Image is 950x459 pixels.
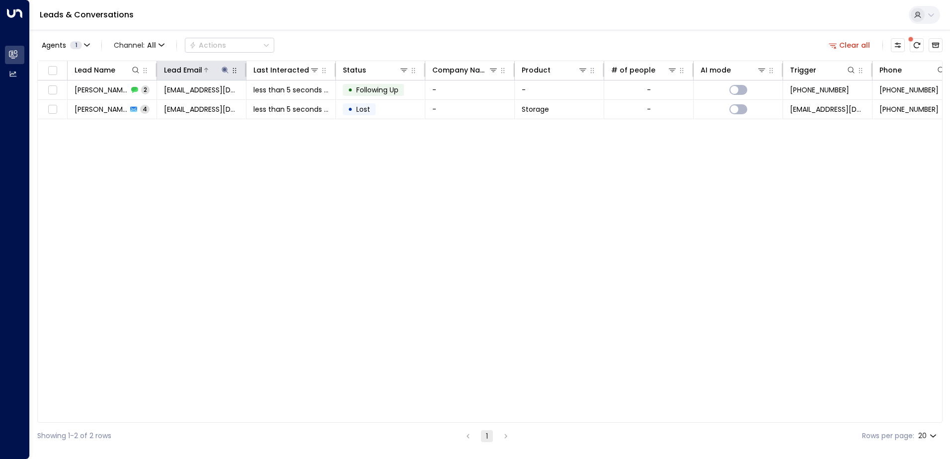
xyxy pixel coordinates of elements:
[185,38,274,53] div: Button group with a nested menu
[164,64,230,76] div: Lead Email
[879,64,946,76] div: Phone
[253,64,309,76] div: Last Interacted
[343,64,366,76] div: Status
[790,64,856,76] div: Trigger
[189,41,226,50] div: Actions
[825,38,874,52] button: Clear all
[253,104,328,114] span: less than 5 seconds ago
[356,85,398,95] span: Following Up
[42,42,66,49] span: Agents
[425,80,515,99] td: -
[522,64,588,76] div: Product
[647,85,651,95] div: -
[185,38,274,53] button: Actions
[37,431,111,441] div: Showing 1-2 of 2 rows
[253,64,319,76] div: Last Interacted
[75,64,115,76] div: Lead Name
[425,100,515,119] td: -
[462,430,512,442] nav: pagination navigation
[147,41,156,49] span: All
[701,64,731,76] div: AI mode
[918,429,939,443] div: 20
[891,38,905,52] button: Customize
[522,104,549,114] span: Storage
[40,9,134,20] a: Leads & Conversations
[522,64,551,76] div: Product
[140,105,150,113] span: 4
[110,38,168,52] span: Channel:
[611,64,677,76] div: # of people
[164,85,239,95] span: antoinespinet@hotmail.com
[70,41,82,49] span: 1
[790,64,816,76] div: Trigger
[790,104,865,114] span: leads@space-station.co.uk
[46,65,59,77] span: Toggle select all
[110,38,168,52] button: Channel:All
[929,38,943,52] button: Archived Leads
[343,64,409,76] div: Status
[75,85,128,95] span: Antoine Espinet
[611,64,655,76] div: # of people
[37,38,93,52] button: Agents1
[879,104,939,114] span: +447539358285
[75,104,127,114] span: Antoine Espinet
[164,64,202,76] div: Lead Email
[862,431,914,441] label: Rows per page:
[46,103,59,116] span: Toggle select row
[701,64,767,76] div: AI mode
[879,85,939,95] span: +447539358285
[75,64,141,76] div: Lead Name
[910,38,924,52] span: There are new threads available. Refresh the grid to view the latest updates.
[348,101,353,118] div: •
[348,81,353,98] div: •
[879,64,902,76] div: Phone
[164,104,239,114] span: antoinespinet@hotmail.com
[141,85,150,94] span: 2
[790,85,849,95] span: +447539358285
[432,64,498,76] div: Company Name
[253,85,328,95] span: less than 5 seconds ago
[356,104,370,114] span: Lost
[515,80,604,99] td: -
[432,64,488,76] div: Company Name
[46,84,59,96] span: Toggle select row
[647,104,651,114] div: -
[481,430,493,442] button: page 1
